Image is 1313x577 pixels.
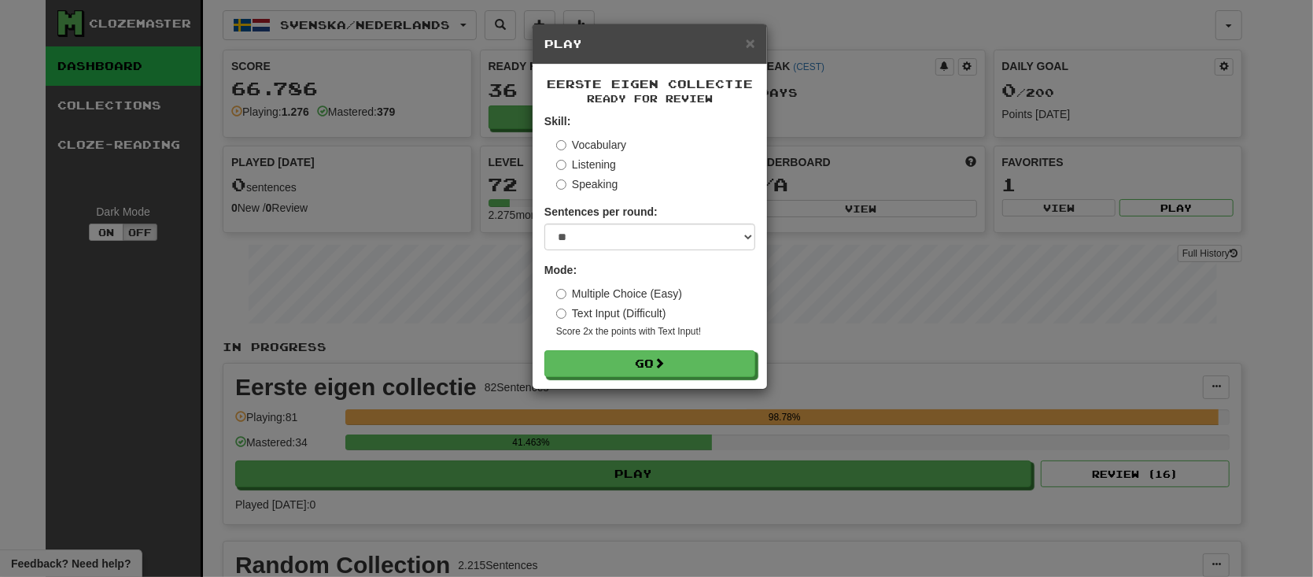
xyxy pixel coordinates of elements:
[556,179,566,190] input: Speaking
[556,157,616,172] label: Listening
[544,92,755,105] small: Ready for Review
[556,309,566,319] input: Text Input (Difficult)
[556,286,682,301] label: Multiple Choice (Easy)
[746,35,755,51] button: Close
[547,77,753,91] span: Eerste eigen collectie
[556,176,618,192] label: Speaking
[556,325,755,338] small: Score 2x the points with Text Input !
[544,36,755,52] h5: Play
[556,305,666,321] label: Text Input (Difficult)
[556,289,566,299] input: Multiple Choice (Easy)
[556,160,566,170] input: Listening
[544,350,755,377] button: Go
[556,137,626,153] label: Vocabulary
[746,34,755,52] span: ×
[544,204,658,220] label: Sentences per round:
[544,115,570,128] strong: Skill:
[544,264,577,276] strong: Mode:
[556,140,566,150] input: Vocabulary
